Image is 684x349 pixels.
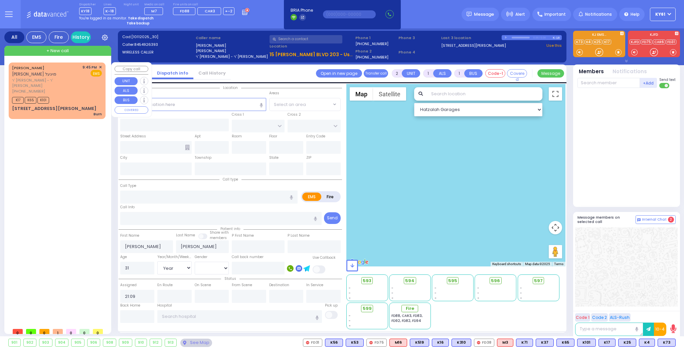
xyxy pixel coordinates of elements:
span: 0 [93,329,103,334]
span: 596 [491,277,500,284]
span: - [391,285,393,290]
span: ✕ [99,65,102,70]
a: CAR6 [653,39,665,44]
div: K56 [325,339,343,347]
label: Fire units on call [173,3,235,7]
label: Fire [321,193,340,201]
div: ALS [389,339,407,347]
a: K73 [575,39,584,44]
a: KJFD [630,39,640,44]
span: Help [631,11,640,17]
div: FD75 [366,339,387,347]
button: Message [537,69,564,78]
input: Search member [577,78,640,88]
span: - [477,290,479,296]
button: Drag Pegman onto the map to open Street View [549,245,562,258]
label: Cross 2 [288,112,301,117]
button: COVERED [115,106,148,114]
div: 904 [55,339,68,346]
span: ר' [PERSON_NAME] - ר' [PERSON_NAME] [12,78,80,89]
div: BLS [536,339,554,347]
label: Cad: [122,34,194,40]
span: Phone 1 [355,35,396,41]
div: K37 [536,339,554,347]
div: BLS [556,339,574,347]
span: You're logged in as monitor. [79,16,127,21]
div: 906 [88,339,100,346]
button: Code 2 [591,313,608,322]
span: - [391,290,393,296]
div: K519 [410,339,429,347]
span: EMS [91,70,102,77]
span: 1 [53,329,63,334]
label: First Name [120,233,139,238]
label: Location [270,43,353,49]
div: 912 [150,339,162,346]
span: - [477,285,479,290]
button: Code 1 [575,313,590,322]
div: See map [180,339,212,347]
span: - [520,290,522,296]
input: (000)000-00000 [323,10,376,18]
button: ALS [115,87,138,95]
div: 902 [24,339,36,346]
span: 593 [363,277,371,284]
div: 901 [9,339,20,346]
span: 8454926393 [134,42,158,47]
span: - [349,313,351,318]
div: FD88, CAR3, FD83, FD92, FD82, FD94 [391,313,428,323]
div: K16 [432,339,449,347]
label: Night unit [124,3,139,7]
span: - [349,323,351,328]
button: Toggle fullscreen view [549,87,562,101]
button: Copy call [115,66,148,72]
label: Call Info [120,205,135,210]
label: Pick up [325,303,338,308]
span: Location [220,85,241,90]
span: K101 [37,97,49,104]
label: KJ EMS... [573,33,625,38]
div: ALS [497,339,513,347]
div: BLS [325,339,343,347]
div: Burn [94,112,102,117]
strong: Take backup [127,21,150,26]
button: KY61 [650,8,676,21]
span: - [349,290,351,296]
button: Notifications [613,68,647,76]
strong: Take dispatch [128,16,154,21]
span: 0 [13,329,23,334]
img: red-radio-icon.svg [369,341,373,344]
span: Send text [659,77,676,82]
div: BLS [432,339,449,347]
span: [PERSON_NAME] פויגעל [12,71,56,77]
button: Transfer call [364,69,388,78]
img: red-radio-icon.svg [477,341,480,344]
label: Lines [104,3,116,7]
div: FD31 [303,339,322,347]
button: Covered [507,69,527,78]
label: Floor [269,134,277,139]
label: [PERSON_NAME] [196,48,267,54]
div: K4 [639,339,655,347]
span: - [520,296,522,301]
button: Show street map [350,87,373,101]
span: members [210,235,227,240]
label: [PHONE_NUMBER] [355,54,388,60]
div: BLS [618,339,636,347]
label: From Scene [232,282,252,288]
div: K25 [618,339,636,347]
div: K73 [658,339,676,347]
label: Gender [195,254,207,260]
div: K-18 [553,35,562,40]
label: P First Name [232,233,254,238]
div: 908 [103,339,116,346]
a: K17 [603,39,611,44]
label: KJFD [628,33,680,38]
span: 599 [363,305,372,312]
label: WIRELESS CALLER [122,49,194,55]
button: BUS [464,69,483,78]
span: Notifications [585,11,612,17]
span: Call type [219,177,241,182]
span: - [349,318,351,323]
label: Township [195,155,211,160]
